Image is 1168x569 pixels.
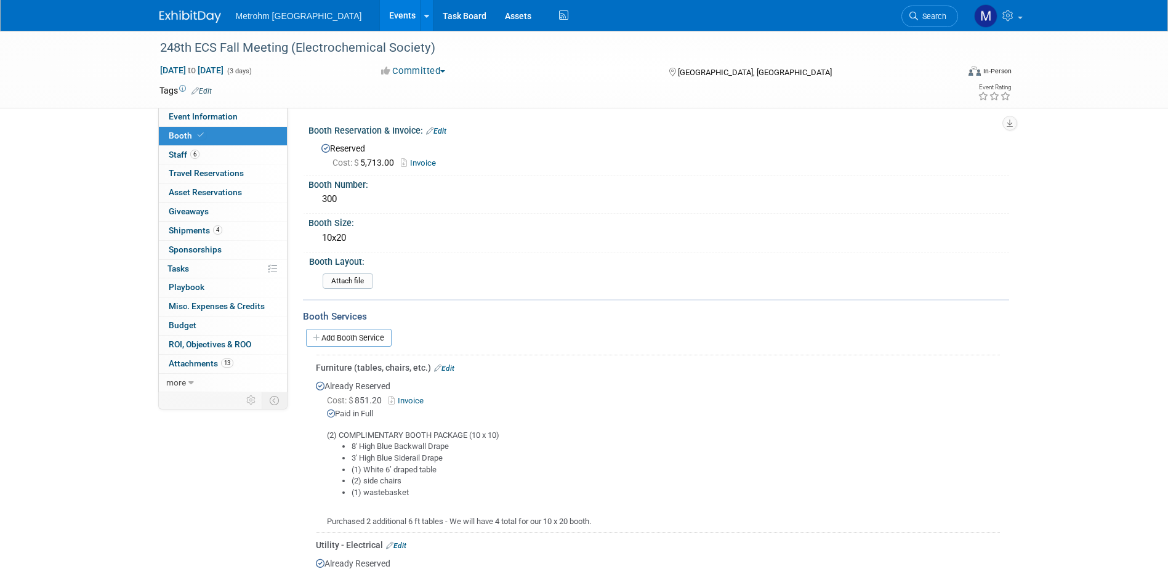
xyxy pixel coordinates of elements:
span: Cost: $ [327,395,355,405]
a: Invoice [389,396,429,405]
li: 3' High Blue Siderail Drape [352,453,1000,464]
a: Edit [434,364,454,373]
span: 851.20 [327,395,387,405]
a: Edit [386,541,406,550]
div: Booth Services [303,310,1009,323]
span: [DATE] [DATE] [159,65,224,76]
div: 10x20 [318,228,1000,248]
div: Already Reserved [316,374,1000,528]
div: 300 [318,190,1000,209]
li: (1) wastebasket [352,487,1000,499]
a: Budget [159,317,287,335]
span: Staff [169,150,199,159]
div: In-Person [983,67,1012,76]
span: 4 [213,225,222,235]
a: Playbook [159,278,287,297]
a: Giveaways [159,203,287,221]
li: 8' High Blue Backwall Drape [352,441,1000,453]
div: 248th ECS Fall Meeting (Electrochemical Society) [156,37,940,59]
div: Paid in Full [327,408,1000,420]
img: ExhibitDay [159,10,221,23]
a: Travel Reservations [159,164,287,183]
span: Travel Reservations [169,168,244,178]
a: Edit [426,127,446,135]
span: 5,713.00 [332,158,399,167]
span: Event Information [169,111,238,121]
span: Shipments [169,225,222,235]
li: (1) White 6’ draped table [352,464,1000,476]
a: Misc. Expenses & Credits [159,297,287,316]
a: Add Booth Service [306,329,392,347]
a: Invoice [401,158,442,167]
span: Metrohm [GEOGRAPHIC_DATA] [236,11,362,21]
i: Booth reservation complete [198,132,204,139]
span: 6 [190,150,199,159]
span: Giveaways [169,206,209,216]
a: Search [901,6,958,27]
div: Booth Reservation & Invoice: [308,121,1009,137]
div: Event Format [885,64,1012,83]
span: to [186,65,198,75]
span: (3 days) [226,67,252,75]
div: Event Rating [978,84,1011,91]
span: Asset Reservations [169,187,242,197]
a: Shipments4 [159,222,287,240]
div: Furniture (tables, chairs, etc.) [316,361,1000,374]
a: Booth [159,127,287,145]
a: ROI, Objectives & ROO [159,336,287,354]
span: Attachments [169,358,233,368]
div: Booth Size: [308,214,1009,229]
div: Booth Number: [308,176,1009,191]
a: Event Information [159,108,287,126]
li: (2) side chairs [352,475,1000,487]
a: Staff6 [159,146,287,164]
div: Reserved [318,139,1000,169]
span: Budget [169,320,196,330]
a: Asset Reservations [159,184,287,202]
div: Utility - Electrical [316,539,1000,551]
img: Format-Inperson.png [969,66,981,76]
div: (2) COMPLIMENTARY BOOTH PACKAGE (10 x 10) Purchased 2 additional 6 ft tables - We will have 4 tot... [316,420,1000,528]
img: Michelle Simoes [974,4,997,28]
span: Tasks [167,264,189,273]
span: Playbook [169,282,204,292]
td: Tags [159,84,212,97]
div: Booth Layout: [309,252,1004,268]
span: Misc. Expenses & Credits [169,301,265,311]
span: [GEOGRAPHIC_DATA], [GEOGRAPHIC_DATA] [678,68,832,77]
span: 13 [221,358,233,368]
td: Toggle Event Tabs [262,392,287,408]
span: Cost: $ [332,158,360,167]
span: Sponsorships [169,244,222,254]
td: Personalize Event Tab Strip [241,392,262,408]
span: Booth [169,131,206,140]
a: more [159,374,287,392]
a: Attachments13 [159,355,287,373]
span: Search [918,12,946,21]
a: Edit [191,87,212,95]
span: more [166,377,186,387]
a: Sponsorships [159,241,287,259]
button: Committed [377,65,450,78]
a: Tasks [159,260,287,278]
span: ROI, Objectives & ROO [169,339,251,349]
